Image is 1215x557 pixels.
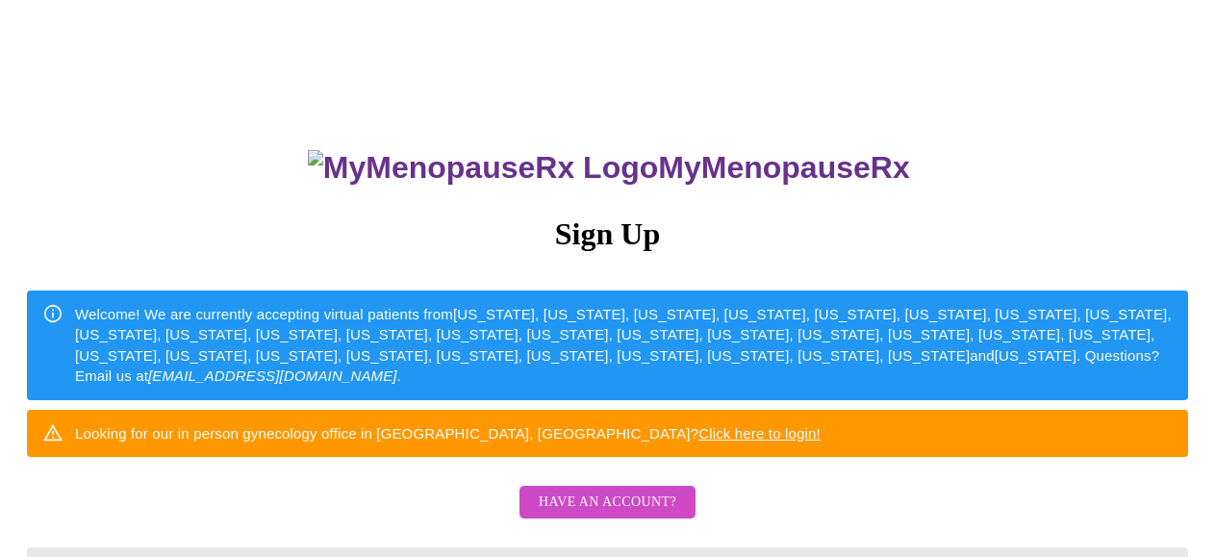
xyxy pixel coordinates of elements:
div: Welcome! We are currently accepting virtual patients from [US_STATE], [US_STATE], [US_STATE], [US... [75,296,1173,394]
button: Have an account? [519,486,696,519]
h3: MyMenopauseRx [30,150,1189,186]
h3: Sign Up [27,216,1188,252]
em: [EMAIL_ADDRESS][DOMAIN_NAME] [148,367,397,384]
a: Have an account? [515,507,700,523]
img: MyMenopauseRx Logo [308,150,658,186]
span: Have an account? [539,491,676,515]
div: Looking for our in person gynecology office in [GEOGRAPHIC_DATA], [GEOGRAPHIC_DATA]? [75,416,821,451]
a: Click here to login! [698,425,821,442]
